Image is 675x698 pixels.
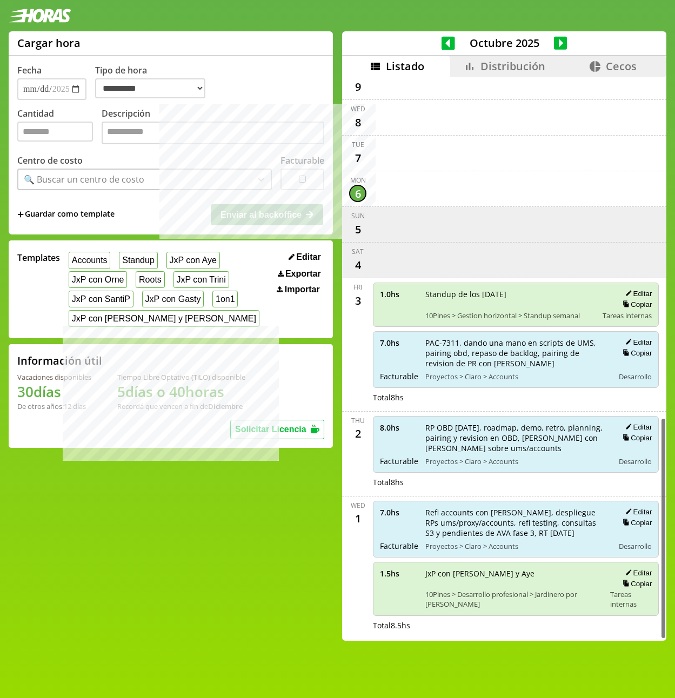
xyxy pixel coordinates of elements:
span: 1.5 hs [380,568,418,579]
b: Diciembre [208,401,243,411]
span: Desarrollo [619,372,652,381]
span: 7.0 hs [380,507,418,518]
div: 3 [349,292,366,309]
button: Editar [622,338,652,347]
span: Solicitar Licencia [235,425,306,434]
span: Proyectos > Claro > Accounts [425,541,606,551]
div: 6 [349,185,366,202]
div: scrollable content [342,77,666,640]
div: 🔍 Buscar un centro de costo [24,173,144,185]
span: Tareas internas [610,589,652,609]
button: 1on1 [212,291,238,307]
div: 5 [349,220,366,238]
span: Templates [17,252,60,264]
button: Copiar [619,348,652,358]
span: PAC-7311, dando una mano en scripts de UMS, pairing obd, repaso de backlog, pairing de revision d... [425,338,606,368]
div: Recordá que vencen a fin de [117,401,245,411]
span: Refi accounts con [PERSON_NAME], despliegue RPs ums/proxy/accounts, refi testing, consultas S3 y ... [425,507,606,538]
label: Facturable [280,155,324,166]
div: 7 [349,149,366,166]
div: Mon [350,176,366,185]
button: Editar [622,507,652,516]
span: Desarrollo [619,541,652,551]
button: Editar [622,568,652,578]
div: Wed [351,104,365,113]
div: Sun [351,211,365,220]
h1: 30 días [17,382,91,401]
button: Editar [622,422,652,432]
span: Facturable [380,541,418,551]
div: Tiempo Libre Optativo (TiLO) disponible [117,372,245,382]
div: Thu [351,416,365,425]
textarea: Descripción [102,122,324,144]
div: Sat [352,247,364,256]
span: 8.0 hs [380,422,418,433]
span: Desarrollo [619,457,652,466]
span: 10Pines > Gestion horizontal > Standup semanal [425,311,595,320]
label: Cantidad [17,108,102,147]
input: Cantidad [17,122,93,142]
label: Tipo de hora [95,64,214,100]
span: Proyectos > Claro > Accounts [425,457,606,466]
div: 2 [349,425,366,442]
span: Facturable [380,371,418,381]
button: Solicitar Licencia [230,420,324,439]
div: 1 [349,510,366,527]
div: Vacaciones disponibles [17,372,91,382]
span: Importar [285,285,320,294]
button: JxP con Trini [173,271,229,288]
span: Distribución [480,59,545,73]
label: Centro de costo [17,155,83,166]
div: Tue [352,140,364,149]
h2: Información útil [17,353,102,368]
span: Proyectos > Claro > Accounts [425,372,606,381]
div: Total 8 hs [373,477,659,487]
button: JxP con Aye [166,252,220,269]
button: JxP con [PERSON_NAME] y [PERSON_NAME] [69,310,259,327]
button: Accounts [69,252,110,269]
select: Tipo de hora [95,78,205,98]
div: Wed [351,501,365,510]
button: JxP con Gasty [142,291,204,307]
button: Standup [119,252,157,269]
span: Facturable [380,456,418,466]
label: Fecha [17,64,42,76]
button: Copiar [619,518,652,527]
div: Total 8.5 hs [373,620,659,630]
span: 7.0 hs [380,338,418,348]
div: 8 [349,113,366,131]
button: JxP con SantiP [69,291,133,307]
span: Listado [386,59,424,73]
div: 9 [349,78,366,95]
span: 1.0 hs [380,289,418,299]
button: JxP con Orne [69,271,127,288]
span: Exportar [285,269,321,279]
button: Editar [285,252,324,263]
div: De otros años: 12 días [17,401,91,411]
button: Copiar [619,579,652,588]
button: Copiar [619,300,652,309]
h1: 5 días o 40 horas [117,382,245,401]
span: Tareas internas [603,311,652,320]
label: Descripción [102,108,324,147]
button: Editar [622,289,652,298]
span: Editar [296,252,320,262]
div: Total 8 hs [373,392,659,402]
button: Roots [136,271,164,288]
span: Octubre 2025 [455,36,554,50]
button: Exportar [275,269,324,279]
span: +Guardar como template [17,209,115,220]
div: 4 [349,256,366,273]
span: + [17,209,24,220]
span: JxP con [PERSON_NAME] y Aye [425,568,603,579]
h1: Cargar hora [17,36,81,50]
span: RP OBD [DATE], roadmap, demo, retro, planning, pairing y revision en OBD, [PERSON_NAME] con [PERS... [425,422,606,453]
button: Copiar [619,433,652,442]
span: Cecos [606,59,637,73]
span: 10Pines > Desarrollo profesional > Jardinero por [PERSON_NAME] [425,589,603,609]
div: Fri [353,283,362,292]
img: logotipo [9,9,71,23]
span: Standup de los [DATE] [425,289,595,299]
